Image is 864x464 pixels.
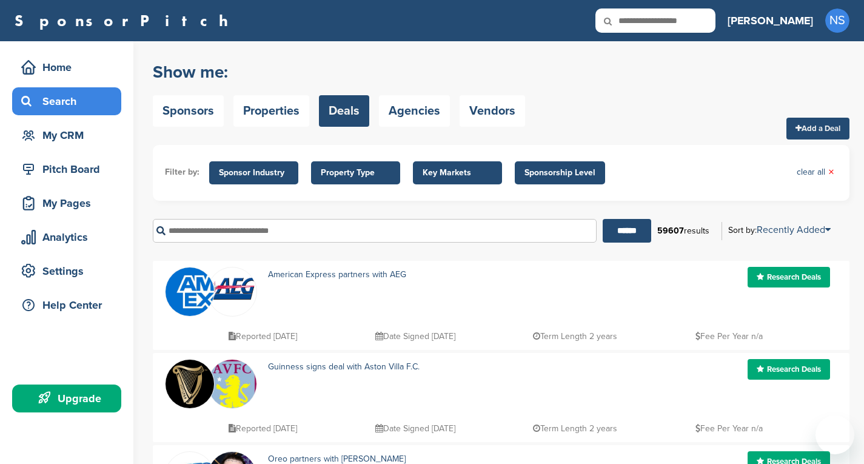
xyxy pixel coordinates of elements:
span: Property Type [321,166,390,180]
span: Key Markets [423,166,492,180]
span: NS [825,8,849,33]
h3: [PERSON_NAME] [728,12,813,29]
div: Pitch Board [18,158,121,180]
span: Sponsorship Level [524,166,595,180]
h2: Show me: [153,61,525,83]
a: American Express partners with AEG [268,269,406,280]
div: Search [18,90,121,112]
a: Analytics [12,223,121,251]
p: Date Signed [DATE] [375,329,455,344]
a: Deals [319,95,369,127]
img: Amex logo [166,267,214,316]
a: Help Center [12,291,121,319]
p: Term Length 2 years [533,329,617,344]
a: SponsorPitch [15,13,236,29]
div: Sort by: [728,225,831,235]
div: Home [18,56,121,78]
span: × [828,166,834,179]
div: Help Center [18,294,121,316]
div: My Pages [18,192,121,214]
div: My CRM [18,124,121,146]
a: Vendors [460,95,525,127]
img: Data?1415810237 [208,360,256,429]
a: Upgrade [12,385,121,412]
a: Home [12,53,121,81]
a: Research Deals [748,359,830,380]
p: Date Signed [DATE] [375,421,455,436]
a: Oreo partners with [PERSON_NAME] [268,454,406,464]
div: results [651,221,715,241]
p: Reported [DATE] [229,329,297,344]
iframe: Button to launch messaging window [815,415,854,454]
a: Pitch Board [12,155,121,183]
div: Settings [18,260,121,282]
a: Recently Added [757,224,831,236]
a: Sponsors [153,95,224,127]
a: Search [12,87,121,115]
a: Guinness signs deal with Aston Villa F.C. [268,361,420,372]
a: My CRM [12,121,121,149]
div: Upgrade [18,388,121,409]
p: Term Length 2 years [533,421,617,436]
p: Fee Per Year n/a [695,421,763,436]
img: Open uri20141112 64162 1t4610c?1415809572 [208,275,256,300]
img: 13524564 10153758406911519 7648398964988343964 n [166,360,214,408]
a: My Pages [12,189,121,217]
a: [PERSON_NAME] [728,7,813,34]
a: Research Deals [748,267,830,287]
div: Analytics [18,226,121,248]
span: Sponsor Industry [219,166,289,180]
a: Settings [12,257,121,285]
a: Add a Deal [786,118,849,140]
p: Reported [DATE] [229,421,297,436]
a: Agencies [379,95,450,127]
b: 59607 [657,226,684,236]
p: Fee Per Year n/a [695,329,763,344]
a: clear all× [797,166,834,179]
li: Filter by: [165,166,199,179]
a: Properties [233,95,309,127]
